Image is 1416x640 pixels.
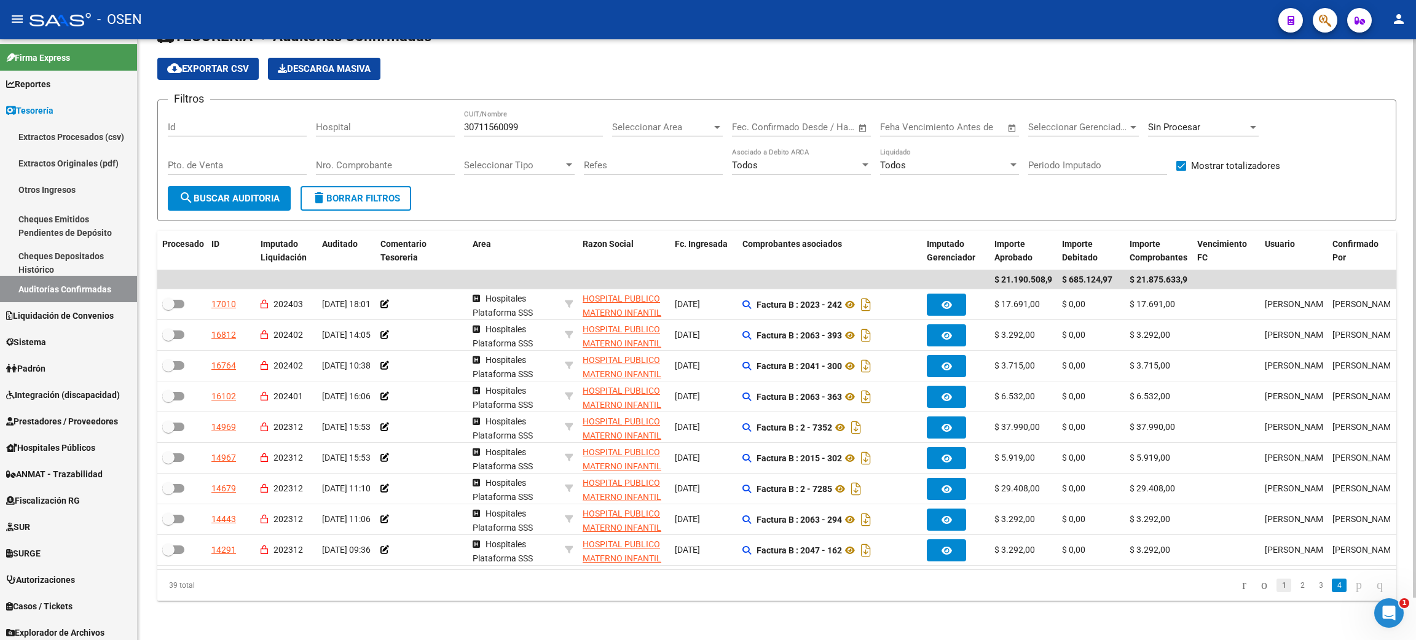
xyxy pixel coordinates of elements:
[1005,121,1020,135] button: Open calendar
[1332,579,1347,592] a: 4
[6,104,53,117] span: Tesorería
[1130,514,1170,524] span: $ 3.292,00
[1062,545,1085,555] span: $ 0,00
[675,239,728,249] span: Fc. Ingresada
[675,514,700,524] span: [DATE]
[157,58,259,80] button: Exportar CSV
[578,231,670,271] datatable-header-cell: Razon Social
[322,483,371,493] span: [DATE] 11:10
[1130,391,1170,401] span: $ 6.532,00
[6,467,103,481] span: ANMAT - Trazabilidad
[675,330,700,340] span: [DATE]
[675,299,700,309] span: [DATE]
[1265,422,1331,432] span: [PERSON_NAME]
[273,483,303,493] span: 202312
[994,545,1035,555] span: $ 3.292,00
[583,239,634,249] span: Razon Social
[1332,545,1398,555] span: [PERSON_NAME]
[583,384,665,410] div: - 30711560099
[675,361,700,370] span: [DATE]
[376,231,468,271] datatable-header-cell: Comentario Tesoreria
[1265,514,1331,524] span: [PERSON_NAME]
[322,514,371,524] span: [DATE] 11:06
[994,299,1040,309] span: $ 17.691,00
[1332,483,1398,493] span: [PERSON_NAME]
[1130,545,1170,555] span: $ 3.292,00
[1130,239,1187,263] span: Importe Comprobantes
[1062,514,1085,524] span: $ 0,00
[6,309,114,322] span: Liquidación de Convenios
[6,51,70,64] span: Firma Express
[1265,483,1331,493] span: [PERSON_NAME]
[1332,514,1398,524] span: [PERSON_NAME]
[1130,483,1175,493] span: $ 29.408,00
[322,545,371,555] span: [DATE] 09:36
[994,514,1035,524] span: $ 3.292,00
[322,361,371,370] span: [DATE] 10:38
[1332,330,1398,340] span: [PERSON_NAME]
[1130,361,1170,370] span: $ 3.715,00
[211,512,236,526] div: 14443
[157,570,403,601] div: 39 total
[1265,239,1295,249] span: Usuario
[6,573,75,587] span: Autorizaciones
[994,422,1040,432] span: $ 37.990,00
[737,231,922,271] datatable-header-cell: Comprobantes asociados
[211,239,219,249] span: ID
[473,355,533,379] span: Hospitales Plataforma SSS
[1265,361,1331,370] span: [PERSON_NAME]
[322,422,371,432] span: [DATE] 15:53
[167,63,249,74] span: Exportar CSV
[273,391,303,401] span: 202401
[6,599,73,613] span: Casos / Tickets
[1130,275,1192,284] span: $ 21.875.633,93
[1130,453,1170,462] span: $ 5.919,00
[583,355,661,407] span: HOSPITAL PUBLICO MATERNO INFANTIL SOCIEDAD DEL ESTADO
[211,451,236,465] div: 14967
[583,537,665,563] div: - 30711560099
[583,415,665,440] div: - 30711560099
[994,239,1032,263] span: Importe Aprobado
[858,387,874,407] i: Descargar documento
[670,231,737,271] datatable-header-cell: Fc. Ingresada
[583,292,665,318] div: - 30711560099
[211,297,236,311] div: 17010
[6,362,45,375] span: Padrón
[1327,231,1395,271] datatable-header-cell: Confirmado Por
[1191,158,1280,173] span: Mostrar totalizadores
[6,520,30,534] span: SUR
[1197,239,1247,263] span: Vencimiento FC
[994,275,1057,284] span: $ 21.190.508,96
[675,453,700,462] span: [DATE]
[273,545,303,555] span: 202312
[261,239,307,263] span: Imputado Liquidación
[464,160,564,171] span: Seleccionar Tipo
[1062,453,1085,462] span: $ 0,00
[473,416,533,440] span: Hospitales Plataforma SSS
[1130,299,1175,309] span: $ 17.691,00
[1265,330,1331,340] span: [PERSON_NAME]
[583,539,661,591] span: HOSPITAL PUBLICO MATERNO INFANTIL SOCIEDAD DEL ESTADO
[994,330,1035,340] span: $ 3.292,00
[1062,239,1098,263] span: Importe Debitado
[6,77,50,91] span: Reportes
[783,122,843,133] input: End date
[1260,231,1327,271] datatable-header-cell: Usuario
[468,231,560,271] datatable-header-cell: Area
[1332,422,1398,432] span: [PERSON_NAME]
[1130,422,1175,432] span: $ 37.990,00
[317,231,376,271] datatable-header-cell: Auditado
[322,330,371,340] span: [DATE] 14:05
[1256,579,1273,592] a: go to previous page
[858,356,874,376] i: Descargar documento
[6,626,104,639] span: Explorador de Archivos
[994,391,1035,401] span: $ 6.532,00
[168,186,291,211] button: Buscar Auditoria
[273,453,303,462] span: 202312
[6,335,46,349] span: Sistema
[922,231,989,271] datatable-header-cell: Imputado Gerenciador
[583,509,661,560] span: HOSPITAL PUBLICO MATERNO INFANTIL SOCIEDAD DEL ESTADO
[1265,453,1331,462] span: [PERSON_NAME]
[1312,575,1330,596] li: page 3
[989,231,1057,271] datatable-header-cell: Importe Aprobado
